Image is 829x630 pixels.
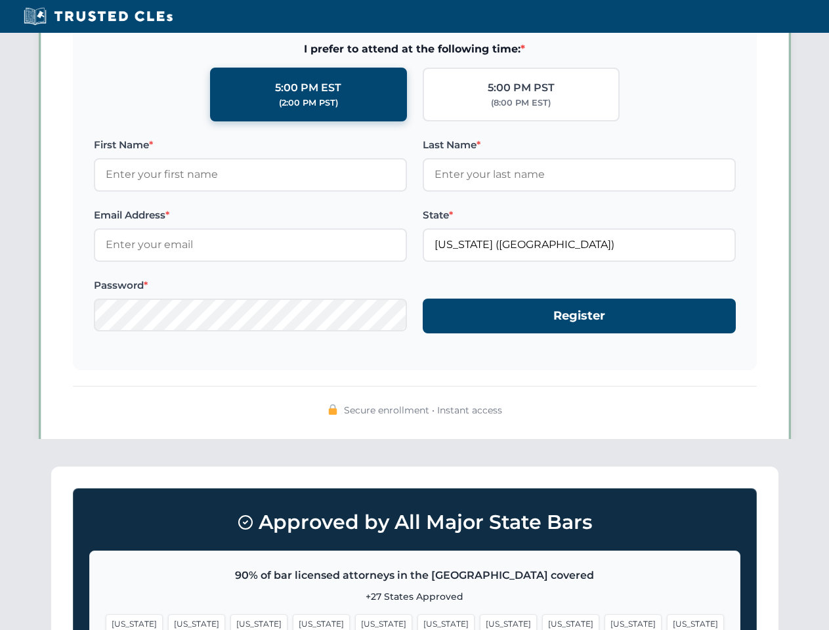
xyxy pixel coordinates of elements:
[94,41,736,58] span: I prefer to attend at the following time:
[89,505,740,540] h3: Approved by All Major State Bars
[423,207,736,223] label: State
[20,7,177,26] img: Trusted CLEs
[423,228,736,261] input: Florida (FL)
[106,567,724,584] p: 90% of bar licensed attorneys in the [GEOGRAPHIC_DATA] covered
[279,96,338,110] div: (2:00 PM PST)
[344,403,502,417] span: Secure enrollment • Instant access
[94,207,407,223] label: Email Address
[94,158,407,191] input: Enter your first name
[488,79,555,96] div: 5:00 PM PST
[328,404,338,415] img: 🔒
[106,589,724,604] p: +27 States Approved
[94,278,407,293] label: Password
[94,137,407,153] label: First Name
[423,137,736,153] label: Last Name
[275,79,341,96] div: 5:00 PM EST
[423,158,736,191] input: Enter your last name
[94,228,407,261] input: Enter your email
[491,96,551,110] div: (8:00 PM EST)
[423,299,736,333] button: Register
